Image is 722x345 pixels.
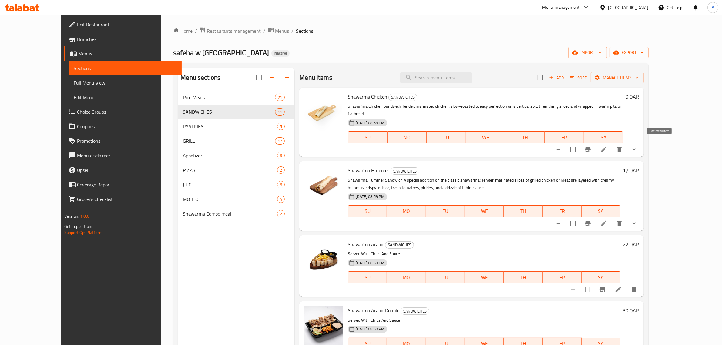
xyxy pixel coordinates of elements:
span: Select to update [581,283,594,296]
span: Upsell [77,166,177,174]
span: SA [584,273,618,282]
span: TU [429,133,464,142]
span: Shawarma Combo meal [183,210,277,217]
svg: Show Choices [630,146,638,153]
span: Get support on: [64,223,92,230]
div: items [277,196,285,203]
button: MO [387,271,426,283]
div: Appetizer6 [178,148,294,163]
button: TH [504,271,542,283]
span: Sort sections [265,70,280,85]
button: SU [348,205,387,217]
span: SA [586,133,621,142]
a: Menus [64,46,182,61]
button: WE [465,205,504,217]
div: GRILL17 [178,134,294,148]
div: Inactive [271,50,290,57]
div: SANDWICHES [401,307,429,315]
span: Shawarma Hummer [348,166,389,175]
a: Upsell [64,163,182,177]
button: Sort [569,73,588,82]
span: 11 [275,109,284,115]
span: SANDWICHES [183,108,275,116]
span: FR [547,133,582,142]
span: PIZZA [183,166,277,174]
a: Menus [268,27,289,35]
button: SU [348,271,387,283]
img: Shawarma Arabic [304,240,343,279]
span: Manage items [596,74,639,82]
span: TU [428,207,462,216]
span: Shawarma Arabic [348,240,384,249]
button: delete [612,142,627,157]
span: Select to update [567,143,579,156]
h6: 17 QAR [623,166,639,175]
div: MOJITO [183,196,277,203]
a: Coverage Report [64,177,182,192]
span: [DATE] 08:59 PM [353,260,387,266]
span: import [573,49,602,56]
span: Edit Restaurant [77,21,177,28]
span: 2 [277,167,284,173]
a: Home [173,27,193,35]
div: items [275,137,285,145]
button: TH [504,205,542,217]
span: MO [390,133,425,142]
a: Full Menu View [69,75,182,90]
a: Choice Groups [64,105,182,119]
h6: 0 QAR [626,92,639,101]
a: Grocery Checklist [64,192,182,206]
div: PASTRIES5 [178,119,294,134]
button: Branch-specific-item [581,142,595,157]
div: SANDWICHES11 [178,105,294,119]
button: WE [466,131,505,143]
p: Shawarma Chicken Sandwich Tender, marinated chicken, slow-roasted to juicy perfection on a vertic... [348,102,623,118]
div: items [277,181,285,188]
div: Menu-management [542,4,580,11]
span: SU [351,133,385,142]
span: Rice Meals [183,94,275,101]
span: SU [351,207,385,216]
span: SANDWICHES [401,308,429,315]
a: Menu disclaimer [64,148,182,163]
p: Served With Chips And Sauce [348,317,620,324]
div: Rice Meals21 [178,90,294,105]
div: GRILL [183,137,275,145]
a: Edit Menu [69,90,182,105]
button: delete [627,282,641,297]
span: Shawarma Arabic Double [348,306,399,315]
span: Sections [296,27,313,35]
span: WE [468,133,503,142]
button: Add [547,73,566,82]
div: items [275,108,285,116]
button: MO [388,131,427,143]
h6: 22 QAR [623,240,639,249]
span: Select all sections [253,71,265,84]
span: safeha w [GEOGRAPHIC_DATA] [173,46,269,59]
button: Branch-specific-item [595,282,610,297]
span: MO [389,273,423,282]
li: / [195,27,197,35]
span: WE [467,207,501,216]
span: Branches [77,35,177,43]
span: TH [506,207,540,216]
span: 21 [275,95,284,100]
span: SA [584,207,618,216]
a: Edit menu item [600,220,607,227]
span: TH [506,273,540,282]
div: JUICE6 [178,177,294,192]
button: SA [584,131,623,143]
h6: 30 QAR [623,306,639,315]
span: Select to update [567,217,579,230]
span: Choice Groups [77,108,177,116]
div: items [277,166,285,174]
span: Menus [78,50,177,57]
button: WE [465,271,504,283]
span: Appetizer [183,152,277,159]
span: Shawarma Chicken [348,92,387,101]
span: Add [548,74,565,81]
div: items [277,123,285,130]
